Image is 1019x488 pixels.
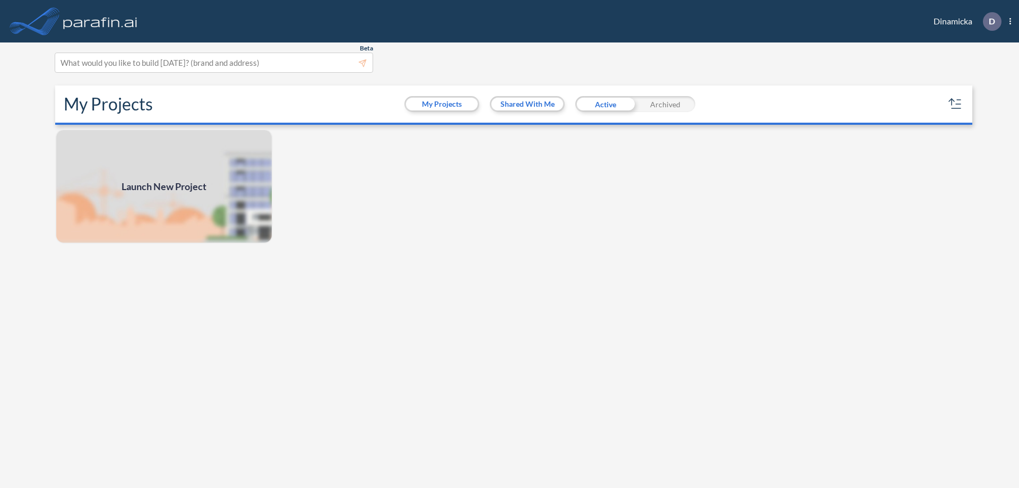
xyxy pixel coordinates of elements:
[947,96,964,113] button: sort
[64,94,153,114] h2: My Projects
[122,179,206,194] span: Launch New Project
[491,98,563,110] button: Shared With Me
[360,44,373,53] span: Beta
[55,129,273,244] a: Launch New Project
[918,12,1011,31] div: Dinamicka
[61,11,140,32] img: logo
[575,96,635,112] div: Active
[55,129,273,244] img: add
[635,96,695,112] div: Archived
[989,16,995,26] p: D
[406,98,478,110] button: My Projects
